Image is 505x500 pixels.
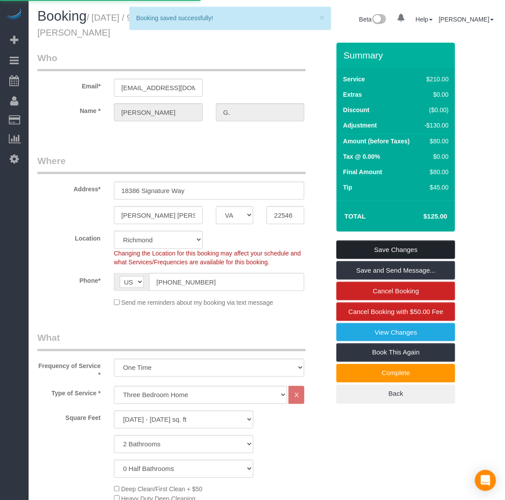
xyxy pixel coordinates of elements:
a: Save and Send Message... [337,261,455,280]
div: -$130.00 [421,121,449,130]
div: Open Intercom Messenger [475,470,496,491]
label: Amount (before Taxes) [343,137,410,146]
span: Cancel Booking with $50.00 Fee [348,308,443,315]
div: $80.00 [421,168,449,176]
label: Location [31,231,107,243]
label: Email* [31,79,107,91]
span: Send me reminders about my booking via text message [121,299,274,307]
input: Email* [114,79,203,97]
input: Phone* [149,273,305,291]
label: Tax @ 0.00% [343,152,380,161]
input: City* [114,206,203,224]
label: Extras [343,90,362,99]
legend: Who [37,51,306,71]
img: Automaid Logo [5,9,23,21]
a: [PERSON_NAME] [439,16,494,23]
a: Complete [337,364,455,383]
h4: $125.00 [397,213,447,220]
label: Final Amount [343,168,382,176]
div: $0.00 [421,90,449,99]
label: Tip [343,183,352,192]
img: New interface [372,14,386,26]
a: Back [337,385,455,403]
legend: Where [37,154,306,174]
div: $0.00 [421,152,449,161]
span: Booking [37,8,87,24]
a: Cancel Booking with $50.00 Fee [337,303,455,321]
div: $80.00 [421,137,449,146]
input: Last Name* [216,103,305,121]
input: First Name* [114,103,203,121]
a: Save Changes [337,241,455,259]
label: Name * [31,103,107,115]
label: Phone* [31,273,107,285]
div: $45.00 [421,183,449,192]
span: Deep Clean/First Clean + $50 [121,486,203,493]
h3: Summary [344,50,451,60]
a: View Changes [337,323,455,342]
button: × [320,13,325,22]
label: Frequency of Service * [31,359,107,380]
a: Beta [359,16,387,23]
strong: Total [344,212,366,220]
input: Zip Code* [267,206,304,224]
div: Booking saved successfully! [136,14,324,22]
label: Discount [343,106,370,114]
a: Book This Again [337,343,455,362]
legend: What [37,332,306,351]
small: / [DATE] / 9:00AM - 11:00AM / [PERSON_NAME] [37,13,206,37]
div: $210.00 [421,75,449,84]
label: Square Feet [31,411,107,423]
label: Type of Service * [31,386,107,398]
span: Changing the Location for this booking may affect your schedule and what Services/Frequencies are... [114,250,301,266]
a: Cancel Booking [337,282,455,300]
label: Service [343,75,365,84]
label: Address* [31,182,107,193]
div: ($0.00) [421,106,449,114]
label: Adjustment [343,121,377,130]
a: Help [416,16,433,23]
